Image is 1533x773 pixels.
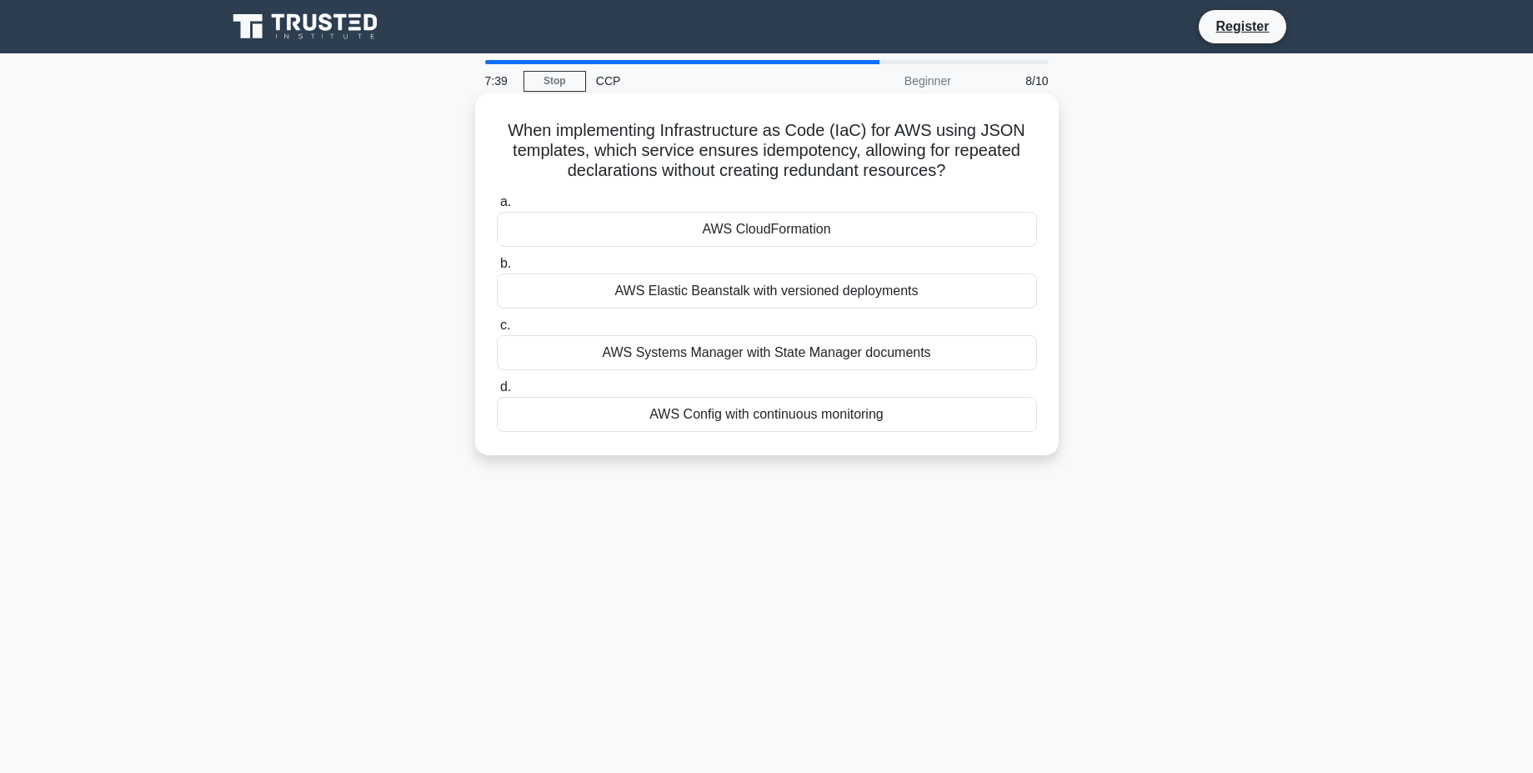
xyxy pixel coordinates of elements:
span: a. [500,194,511,208]
div: AWS Elastic Beanstalk with versioned deployments [497,274,1037,309]
div: AWS CloudFormation [497,212,1037,247]
div: AWS Config with continuous monitoring [497,397,1037,432]
div: 8/10 [961,64,1059,98]
h5: When implementing Infrastructure as Code (IaC) for AWS using JSON templates, which service ensure... [495,120,1039,182]
div: 7:39 [475,64,524,98]
span: c. [500,318,510,332]
a: Stop [524,71,586,92]
div: Beginner [815,64,961,98]
span: d. [500,379,511,394]
a: Register [1205,16,1279,37]
div: AWS Systems Manager with State Manager documents [497,335,1037,370]
span: b. [500,256,511,270]
div: CCP [586,64,815,98]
